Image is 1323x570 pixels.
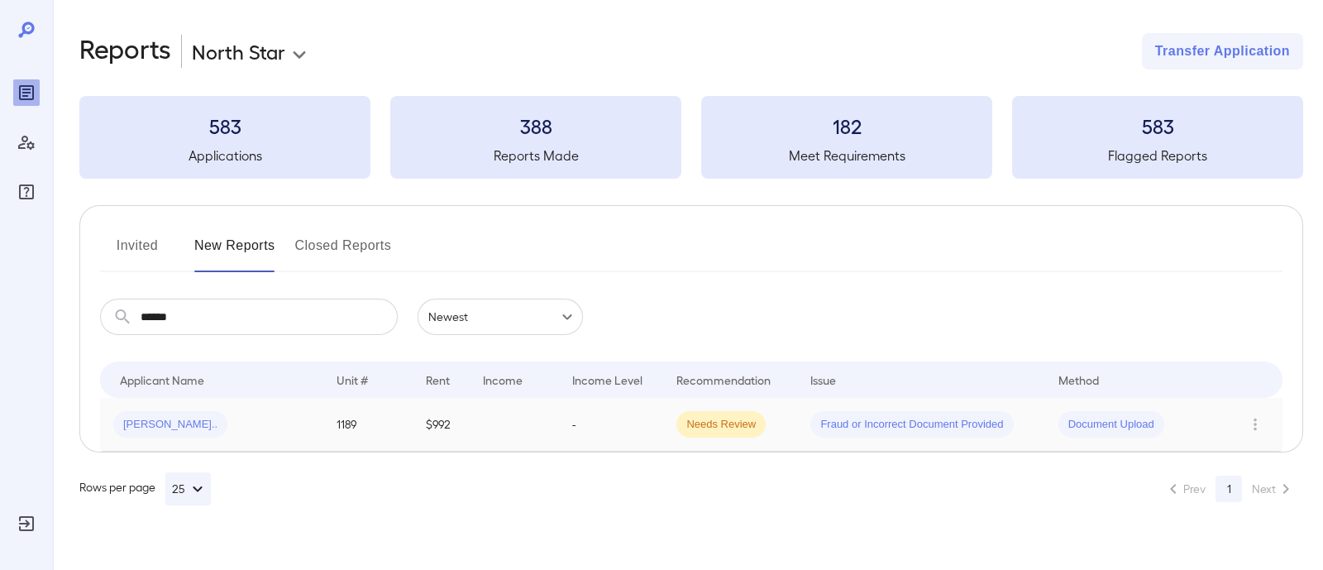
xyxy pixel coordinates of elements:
div: Rows per page [79,472,211,505]
button: page 1 [1216,476,1242,502]
h2: Reports [79,33,171,69]
h5: Meet Requirements [701,146,992,165]
h3: 388 [390,113,681,139]
p: North Star [192,38,285,65]
h3: 182 [701,113,992,139]
span: Document Upload [1058,417,1164,433]
button: Transfer Application [1142,33,1303,69]
button: Invited [100,232,174,272]
span: Fraud or Incorrect Document Provided [810,417,1013,433]
div: Manage Users [13,129,40,156]
h3: 583 [79,113,370,139]
h5: Reports Made [390,146,681,165]
button: Closed Reports [295,232,392,272]
button: 25 [165,472,211,505]
div: Applicant Name [120,370,204,390]
h3: 583 [1012,113,1303,139]
div: Log Out [13,510,40,537]
summary: 583Applications388Reports Made182Meet Requirements583Flagged Reports [79,96,1303,179]
h5: Flagged Reports [1012,146,1303,165]
button: New Reports [194,232,275,272]
td: $992 [413,398,470,452]
div: Recommendation [676,370,771,390]
nav: pagination navigation [1156,476,1303,502]
span: [PERSON_NAME].. [113,417,227,433]
div: Rent [426,370,452,390]
span: Needs Review [676,417,766,433]
div: Method [1058,370,1099,390]
div: Issue [810,370,837,390]
div: Unit # [337,370,368,390]
button: Row Actions [1242,411,1268,438]
td: - [559,398,663,452]
div: Reports [13,79,40,106]
div: Income Level [572,370,642,390]
div: Newest [418,299,583,335]
div: FAQ [13,179,40,205]
td: 1189 [323,398,413,452]
h5: Applications [79,146,370,165]
div: Income [483,370,523,390]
